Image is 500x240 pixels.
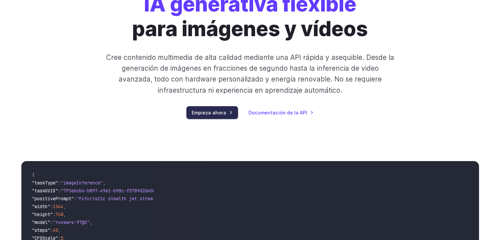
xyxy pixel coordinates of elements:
[103,180,106,186] span: ,
[58,180,61,186] span: :
[53,219,90,225] span: "runware:97@2"
[32,188,58,194] span: "taskUUID"
[50,227,53,233] span: :
[106,53,394,94] font: Cree contenido multimedia de alta calidad mediante una API rápida y asequible. Desde la generació...
[50,204,53,209] span: :
[249,109,314,116] a: Documentación de la API
[249,110,307,115] font: Documentación de la API
[32,227,50,233] span: "steps"
[58,188,61,194] span: :
[50,219,53,225] span: :
[61,188,161,194] span: "7f3ebcb6-b897-49e1-b98c-f5789d2d40d7"
[32,180,58,186] span: "taskType"
[132,16,368,41] font: para imágenes y vídeos
[32,196,74,202] span: "positivePrompt"
[53,211,56,217] span: :
[77,196,316,202] span: "Futuristic stealth jet streaking through a neon-lit cityscape with glowing purple exhaust"
[63,204,66,209] span: ,
[63,211,66,217] span: ,
[192,110,226,115] font: Empieza ahora
[58,227,61,233] span: ,
[32,211,53,217] span: "height"
[186,106,238,119] a: Empieza ahora
[56,211,63,217] span: 768
[32,219,50,225] span: "model"
[74,196,77,202] span: :
[32,204,50,209] span: "width"
[61,180,103,186] span: "imageInference"
[53,227,58,233] span: 40
[90,219,92,225] span: ,
[32,172,35,178] span: {
[53,204,63,209] span: 1344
